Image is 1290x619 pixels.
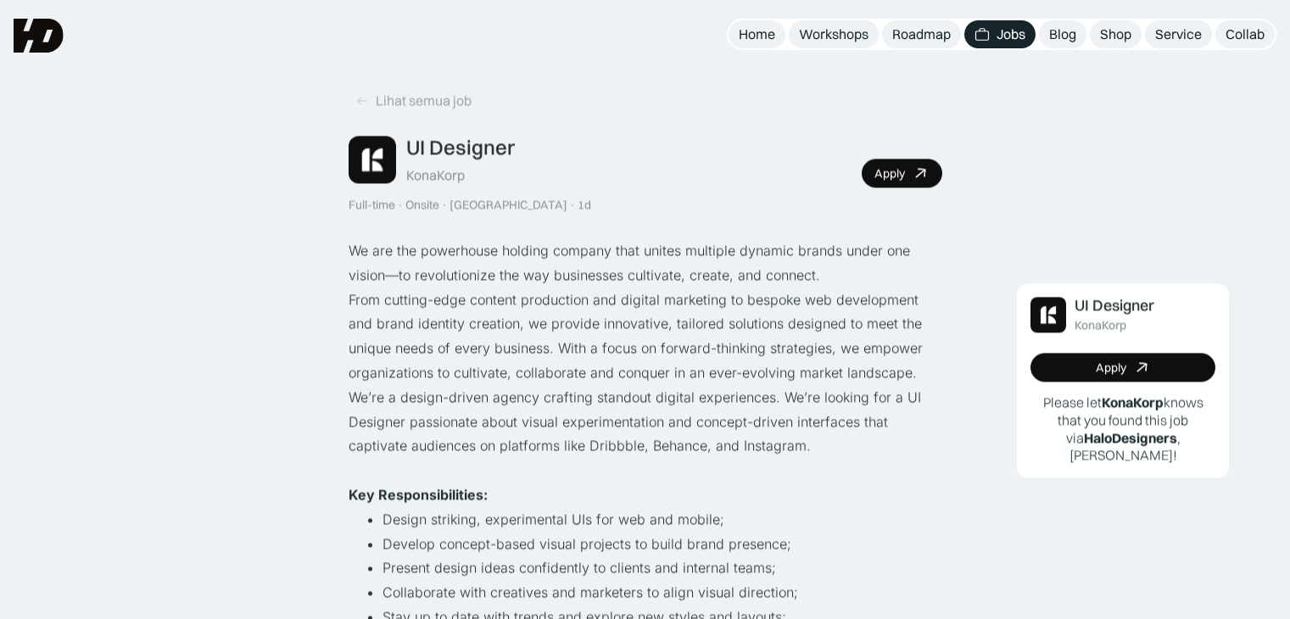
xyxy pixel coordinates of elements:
[1039,20,1086,48] a: Blog
[349,198,395,212] div: Full-time
[349,86,478,114] a: Lihat semua job
[569,198,576,212] div: ·
[882,20,961,48] a: Roadmap
[892,25,951,43] div: Roadmap
[997,25,1025,43] div: Jobs
[729,20,785,48] a: Home
[964,20,1036,48] a: Jobs
[1090,20,1142,48] a: Shop
[397,198,404,212] div: ·
[862,159,942,187] a: Apply
[349,487,488,504] strong: Key Responsibilities:
[799,25,868,43] div: Workshops
[349,239,942,288] p: We are the powerhouse holding company that unites multiple dynamic brands under one vision—to rev...
[739,25,775,43] div: Home
[376,92,472,109] div: Lihat semua job
[405,198,439,212] div: Onsite
[1049,25,1076,43] div: Blog
[1030,393,1215,464] p: Please let knows that you found this job via , [PERSON_NAME]!
[1215,20,1275,48] a: Collab
[349,385,942,458] p: We’re a design-driven agency crafting standout digital experiences. We’re looking for a UI Design...
[406,135,515,159] div: UI Designer
[1145,20,1212,48] a: Service
[1083,429,1176,446] b: HaloDesigners
[383,532,942,556] li: Develop concept-based visual projects to build brand presence;
[1100,25,1131,43] div: Shop
[441,198,448,212] div: ·
[383,507,942,532] li: Design striking, experimental UIs for web and mobile;
[874,166,905,181] div: Apply
[349,459,942,483] p: ‍
[1075,298,1154,315] div: UI Designer
[406,166,465,184] div: KonaKorp
[383,556,942,581] li: Present design ideas confidently to clients and internal teams;
[1095,360,1125,375] div: Apply
[1226,25,1265,43] div: Collab
[1155,25,1202,43] div: Service
[578,198,591,212] div: 1d
[450,198,567,212] div: [GEOGRAPHIC_DATA]
[789,20,879,48] a: Workshops
[1030,353,1215,382] a: Apply
[349,287,942,385] p: From cutting-edge content production and digital marketing to bespoke web development and brand i...
[1030,297,1066,332] img: Job Image
[1101,393,1163,410] b: KonaKorp
[1075,318,1126,332] div: KonaKorp
[383,581,942,605] li: Collaborate with creatives and marketers to align visual direction;
[349,136,396,183] img: Job Image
